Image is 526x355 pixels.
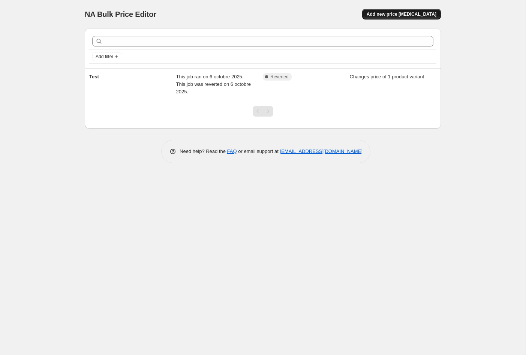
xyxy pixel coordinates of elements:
[280,148,363,154] a: [EMAIL_ADDRESS][DOMAIN_NAME]
[176,74,251,94] span: This job ran on 6 octobre 2025. This job was reverted on 6 octobre 2025.
[92,52,122,61] button: Add filter
[350,74,424,79] span: Changes price of 1 product variant
[96,54,113,60] span: Add filter
[237,148,280,154] span: or email support at
[253,106,273,117] nav: Pagination
[270,74,289,80] span: Reverted
[227,148,237,154] a: FAQ
[367,11,436,17] span: Add new price [MEDICAL_DATA]
[89,74,99,79] span: Test
[362,9,441,19] button: Add new price [MEDICAL_DATA]
[180,148,227,154] span: Need help? Read the
[85,10,156,18] span: NA Bulk Price Editor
